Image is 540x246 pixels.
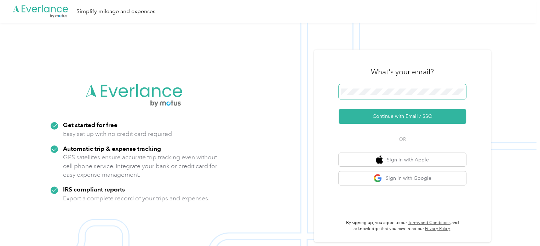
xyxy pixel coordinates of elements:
[339,220,466,232] p: By signing up, you agree to our and acknowledge that you have read our .
[390,136,415,143] span: OR
[63,153,218,179] p: GPS satellites ensure accurate trip tracking even without cell phone service. Integrate your bank...
[425,226,450,231] a: Privacy Policy
[339,109,466,124] button: Continue with Email / SSO
[63,185,125,193] strong: IRS compliant reports
[371,67,434,77] h3: What's your email?
[63,130,172,138] p: Easy set up with no credit card required
[376,155,383,164] img: apple logo
[339,171,466,185] button: google logoSign in with Google
[63,145,161,152] strong: Automatic trip & expense tracking
[63,194,209,203] p: Export a complete record of your trips and expenses.
[63,121,117,128] strong: Get started for free
[373,174,382,183] img: google logo
[339,153,466,167] button: apple logoSign in with Apple
[408,220,450,225] a: Terms and Conditions
[76,7,155,16] div: Simplify mileage and expenses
